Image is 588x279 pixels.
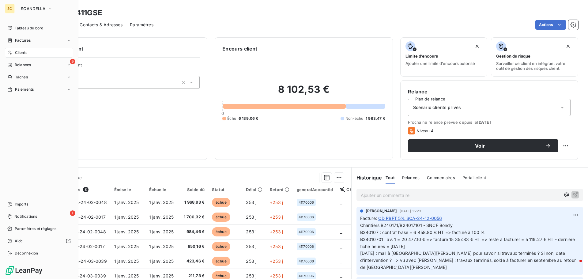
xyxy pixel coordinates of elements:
div: Échue le [149,187,176,192]
div: Chorus Pro [340,187,368,192]
span: 1 janv. 2025 [114,200,139,205]
span: échue [212,213,230,222]
button: Gestion du risqueSurveiller ce client en intégrant votre outil de gestion des risques client. [491,37,578,77]
span: 423,46 € [184,258,205,264]
span: 253 j [246,200,256,205]
span: Imports [15,202,28,207]
span: 1 janv. 2025 [149,229,174,234]
span: 1 janv. 2025 [149,200,174,205]
span: 41170006 [299,245,314,248]
span: 9 [70,59,75,64]
span: _ [340,273,342,278]
span: 253 j [246,214,256,220]
a: Aide [5,236,73,246]
div: Statut [212,187,239,192]
span: Clients [15,50,27,55]
button: Voir [408,139,558,152]
span: Relances [402,175,420,180]
span: +253 j [270,258,283,264]
span: Niveau 4 [417,128,434,133]
span: 1 janv. 2025 [114,273,139,278]
span: Tout [386,175,395,180]
span: 41170006 [299,215,314,219]
span: Paramètres [130,22,153,28]
span: 41170006 [299,274,314,278]
span: 211,73 € [184,273,205,279]
span: Portail client [462,175,486,180]
span: Paiements [15,87,34,92]
span: 1 janv. 2025 [114,244,139,249]
span: Tâches [15,74,28,80]
span: 984,46 € [184,229,205,235]
span: Ajouter une limite d’encours autorisé [405,61,475,66]
span: Scénario clients privés [413,104,461,111]
span: 1 janv. 2025 [114,214,139,220]
div: SC [5,4,15,13]
h2: 8 102,53 € [222,83,385,102]
span: Factures [15,38,31,43]
span: +253 j [270,244,283,249]
span: Commentaires [427,175,455,180]
span: Tableau de bord [15,25,43,31]
div: generalAccountId [297,187,333,192]
span: Non-échu [345,116,363,121]
div: Délai [246,187,262,192]
span: Limite d’encours [405,54,438,58]
span: 1 700,32 € [184,214,205,220]
span: 253 j [246,258,256,264]
span: Relances [15,62,31,68]
span: Chantiers B240171/B24017101 - SNCF Bondy B240107 : contrat base = 6 458.80 € HT => facturé à 100 ... [360,223,577,270]
span: Déconnexion [15,251,38,256]
span: [DATE] [477,120,491,125]
span: [PERSON_NAME] [366,208,397,214]
span: 253 j [246,229,256,234]
img: Logo LeanPay [5,266,43,275]
span: 1 [70,210,75,216]
span: Voir [415,143,545,148]
span: _ [340,258,342,264]
span: +253 j [270,200,283,205]
span: +253 j [270,273,283,278]
span: 1 janv. 2025 [149,244,174,249]
div: Émise le [114,187,142,192]
span: échue [212,198,230,207]
h6: Informations client [37,45,200,52]
span: 1 968,93 € [184,199,205,205]
span: 41170006 [299,230,314,234]
span: échue [212,257,230,266]
span: 41170006 [299,201,314,204]
span: 8 [83,187,89,192]
span: 1 janv. 2025 [149,273,174,278]
div: Solde dû [184,187,205,192]
span: Paramètres et réglages [15,226,56,232]
span: _ [340,200,342,205]
span: [DATE] 15:23 [400,209,421,213]
span: 0 [221,111,224,116]
span: _ [340,229,342,234]
span: 1 963,47 € [366,116,385,121]
span: Gestion du risque [496,54,530,58]
span: Surveiller ce client en intégrant votre outil de gestion des risques client. [496,61,573,71]
span: 6 139,06 € [239,116,258,121]
h6: Encours client [222,45,257,52]
span: _ [340,214,342,220]
span: Échu [227,116,236,121]
span: 253 j [246,273,256,278]
span: +253 j [270,214,283,220]
h6: Relance [408,88,571,95]
span: Facture : [360,215,377,221]
div: Retard [270,187,289,192]
button: Limite d’encoursAjouter une limite d’encours autorisé [400,37,488,77]
span: 1 janv. 2025 [114,258,139,264]
span: Propriétés Client [49,62,200,71]
span: 1 janv. 2025 [149,214,174,220]
span: 1 janv. 2025 [114,229,139,234]
span: +253 j [270,229,283,234]
span: 1 janv. 2025 [149,258,174,264]
span: Aide [15,238,23,244]
h6: Historique [352,174,382,181]
span: SCANDELLA [21,6,45,11]
span: Notifications [14,214,37,219]
span: 253 j [246,244,256,249]
span: Prochaine relance prévue depuis le [408,120,571,125]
